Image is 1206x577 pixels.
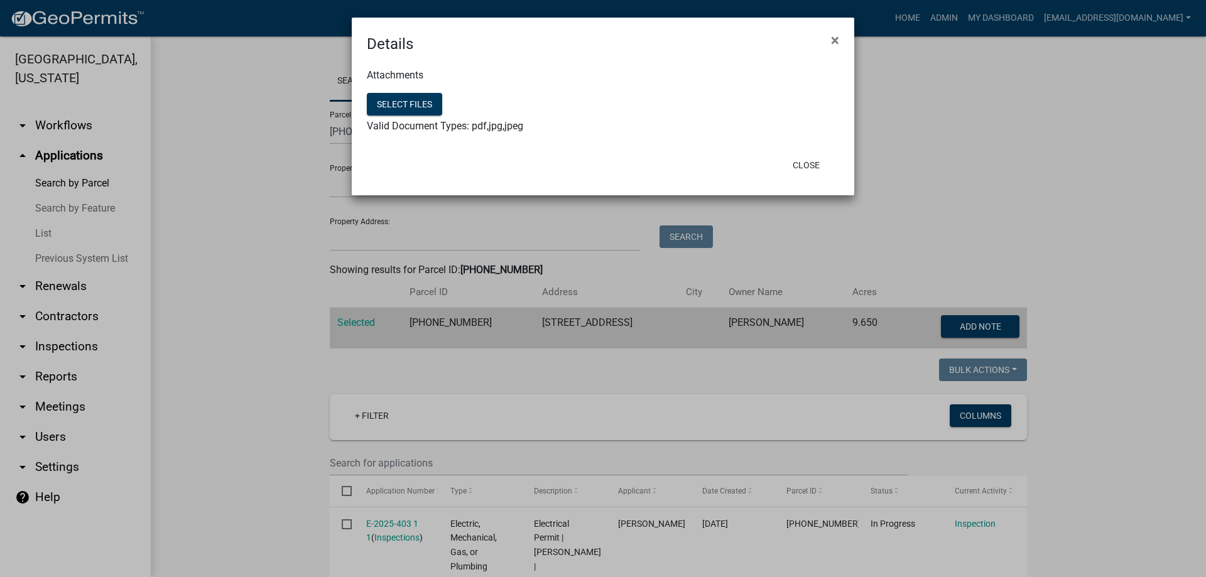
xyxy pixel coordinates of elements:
[831,31,839,49] span: ×
[783,154,830,176] button: Close
[821,23,849,58] button: Close
[367,69,423,81] span: Attachments
[367,33,413,55] h4: Details
[367,93,442,116] button: Select files
[367,120,523,132] span: Valid Document Types: pdf,jpg,jpeg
